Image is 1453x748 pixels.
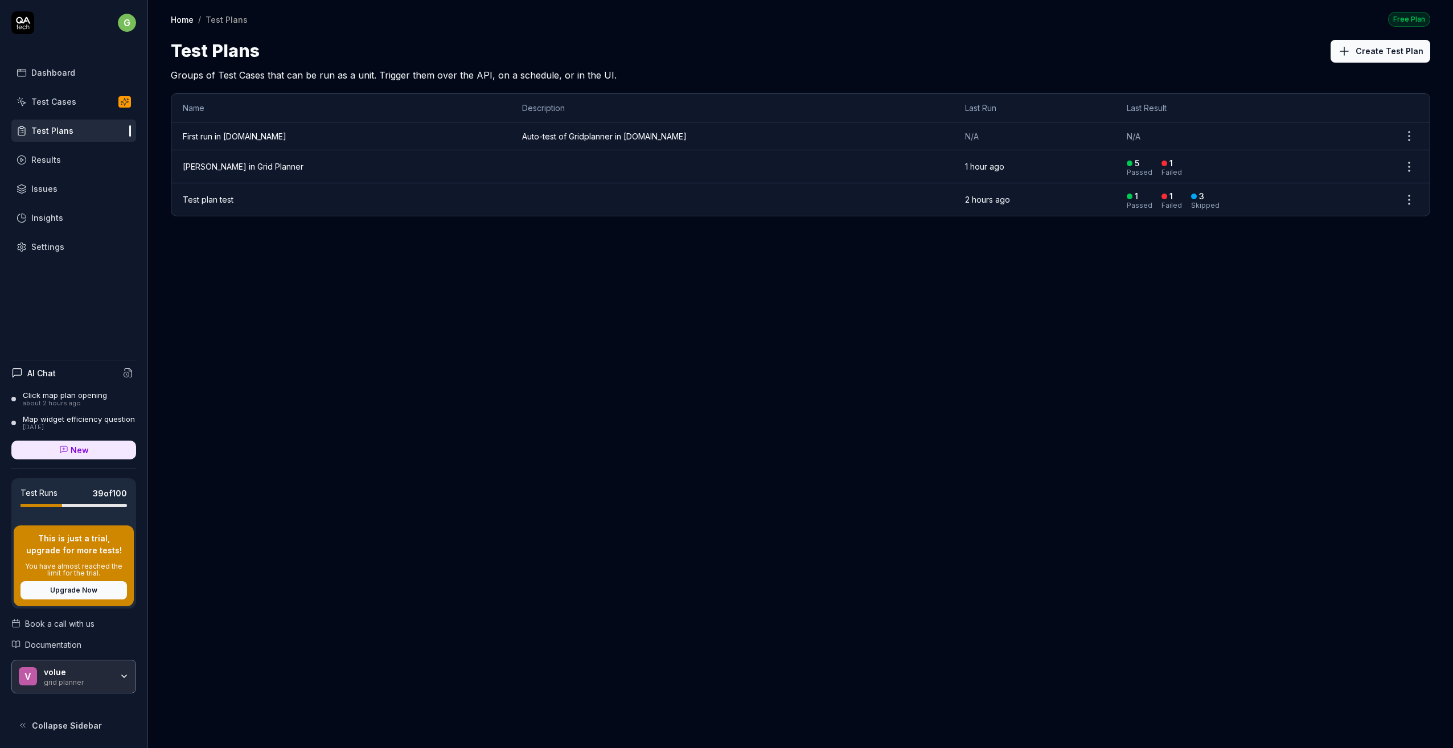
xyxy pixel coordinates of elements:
button: Free Plan [1388,11,1430,27]
th: Name [171,94,511,122]
a: Home [171,14,194,25]
div: Test Cases [31,96,76,108]
div: Passed [1127,169,1152,176]
button: Create Test Plan [1331,40,1430,63]
div: Insights [31,212,63,224]
div: 1 [1169,191,1173,202]
a: New [11,441,136,459]
span: 39 of 100 [93,487,127,499]
div: Failed [1161,202,1182,209]
button: vvoluegrid planner [11,660,136,694]
a: Click map plan openingabout 2 hours ago [11,391,136,408]
p: This is just a trial, upgrade for more tests! [20,532,127,556]
button: Collapse Sidebar [11,714,136,737]
div: Skipped [1191,202,1220,209]
a: Dashboard [11,61,136,84]
span: N/A [1127,131,1140,141]
div: about 2 hours ago [23,400,107,408]
a: Documentation [11,639,136,651]
div: / [198,14,201,25]
th: Description [511,94,954,122]
button: Upgrade Now [20,581,127,599]
div: Map widget efficiency question [23,414,135,424]
div: Dashboard [31,67,75,79]
div: 3 [1199,191,1204,202]
a: Test Cases [11,91,136,113]
div: Settings [31,241,64,253]
h5: Test Runs [20,488,58,498]
div: grid planner [44,677,112,686]
span: Auto-test of Gridplanner in [DOMAIN_NAME] [522,130,942,142]
h1: Test Plans [171,38,260,64]
th: Last Run [954,94,1115,122]
a: Issues [11,178,136,200]
time: 2 hours ago [965,195,1010,204]
a: Book a call with us [11,618,136,630]
div: Click map plan opening [23,391,107,400]
div: 5 [1135,158,1139,168]
div: Failed [1161,169,1182,176]
p: You have almost reached the limit for the trial. [20,563,127,577]
span: Collapse Sidebar [32,720,102,731]
time: 1 hour ago [965,162,1004,171]
span: Book a call with us [25,618,95,630]
div: Passed [1127,202,1152,209]
h2: Groups of Test Cases that can be run as a unit. Trigger them over the API, on a schedule, or in t... [171,64,1430,82]
h4: AI Chat [27,367,56,379]
span: g [118,14,136,32]
div: 1 [1135,191,1138,202]
a: Test plan test [183,195,233,204]
button: g [118,11,136,34]
span: N/A [965,131,979,141]
div: Free Plan [1388,12,1430,27]
div: Issues [31,183,58,195]
a: [PERSON_NAME] in Grid Planner [183,162,303,171]
div: Test Plans [206,14,248,25]
a: Map widget efficiency question[DATE] [11,414,136,431]
span: Documentation [25,639,81,651]
a: Results [11,149,136,171]
a: First run in [DOMAIN_NAME] [183,131,286,141]
a: Test Plans [11,120,136,142]
div: volue [44,667,112,677]
div: Results [31,154,61,166]
th: Last Result [1115,94,1389,122]
a: Settings [11,236,136,258]
div: 1 [1169,158,1173,168]
a: Insights [11,207,136,229]
div: [DATE] [23,424,135,431]
div: Test Plans [31,125,73,137]
span: v [19,667,37,685]
span: New [71,444,89,456]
